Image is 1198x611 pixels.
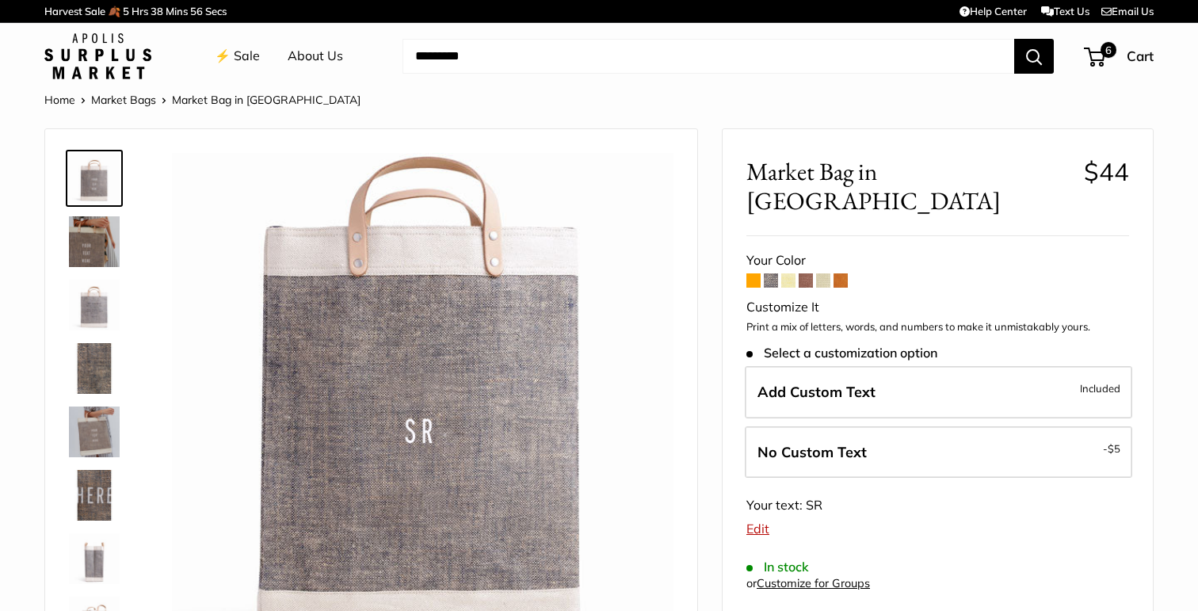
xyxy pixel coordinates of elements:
[1014,39,1054,74] button: Search
[132,5,148,17] span: Hrs
[1041,5,1089,17] a: Text Us
[190,5,203,17] span: 56
[746,346,937,361] span: Select a customization option
[1103,439,1120,458] span: -
[746,157,1072,216] span: Market Bag in [GEOGRAPHIC_DATA]
[403,39,1014,74] input: Search...
[44,93,75,107] a: Home
[69,280,120,330] img: description_Seal of authenticity on the back of every bag
[44,90,361,110] nav: Breadcrumb
[44,33,151,79] img: Apolis: Surplus Market
[745,426,1132,479] label: Leave Blank
[745,366,1132,418] label: Add Custom Text
[746,497,822,513] span: Your text: SR
[66,150,123,207] a: description_Make it yours with personalized text
[746,319,1129,335] p: Print a mix of letters, words, and numbers to make it unmistakably yours.
[69,216,120,267] img: description_Our first every Chambray Jute bag...
[1101,42,1116,58] span: 6
[746,249,1129,273] div: Your Color
[288,44,343,68] a: About Us
[69,153,120,204] img: description_Make it yours with personalized text
[69,533,120,584] img: Market Bag in Chambray
[1085,44,1154,69] a: 6 Cart
[205,5,227,17] span: Secs
[69,407,120,457] img: description_Your new favorite everyday carry-all
[66,403,123,460] a: description_Your new favorite everyday carry-all
[69,470,120,521] img: description_A close up of our first Chambray Jute Bag
[746,296,1129,319] div: Customize It
[66,277,123,334] a: description_Seal of authenticity on the back of every bag
[215,44,260,68] a: ⚡️ Sale
[757,576,870,590] a: Customize for Groups
[746,573,870,594] div: or
[66,530,123,587] a: Market Bag in Chambray
[123,5,129,17] span: 5
[172,93,361,107] span: Market Bag in [GEOGRAPHIC_DATA]
[757,443,867,461] span: No Custom Text
[1080,379,1120,398] span: Included
[91,93,156,107] a: Market Bags
[1101,5,1154,17] a: Email Us
[66,213,123,270] a: description_Our first every Chambray Jute bag...
[66,340,123,397] a: Market Bag in Chambray
[1108,442,1120,455] span: $5
[757,383,876,401] span: Add Custom Text
[746,559,809,575] span: In stock
[1084,156,1129,187] span: $44
[166,5,188,17] span: Mins
[746,521,769,537] a: Edit
[66,467,123,524] a: description_A close up of our first Chambray Jute Bag
[960,5,1027,17] a: Help Center
[151,5,163,17] span: 38
[1127,48,1154,64] span: Cart
[69,343,120,394] img: Market Bag in Chambray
